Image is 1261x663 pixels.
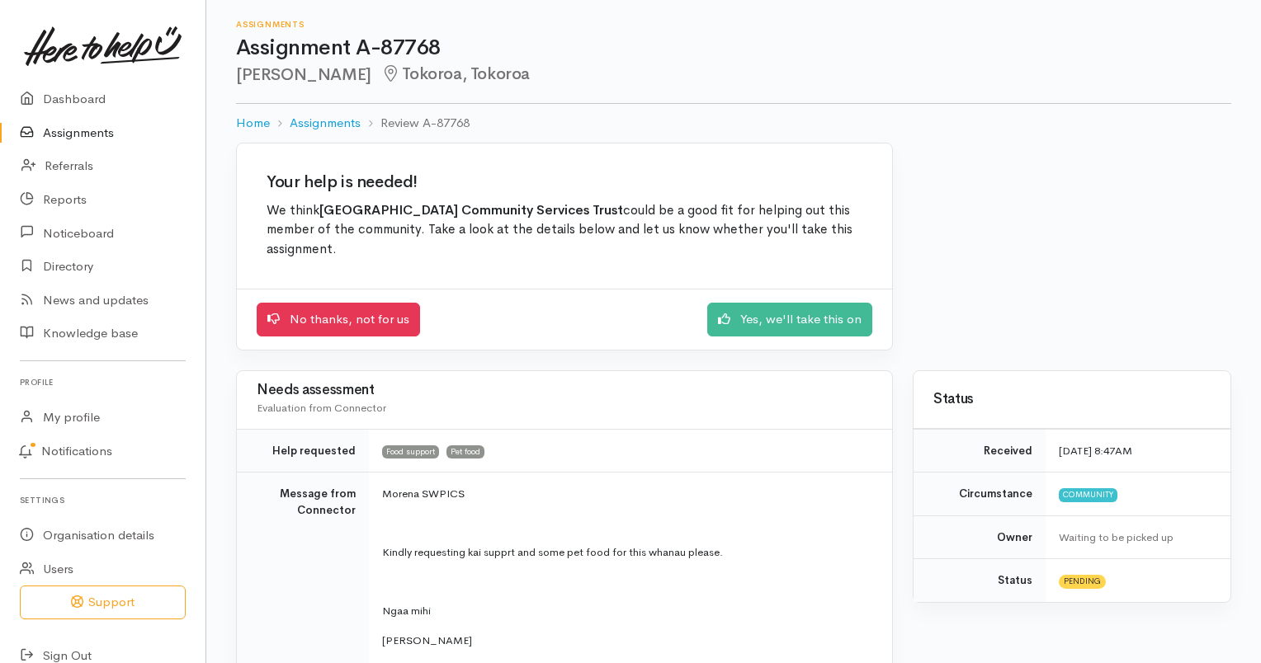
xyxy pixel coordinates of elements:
h6: Profile [20,371,186,393]
h3: Needs assessment [257,383,872,398]
h6: Assignments [236,20,1231,29]
td: Received [914,429,1046,473]
a: Assignments [290,114,361,133]
b: [GEOGRAPHIC_DATA] Community Services Trust [319,202,623,219]
span: Community [1059,488,1117,501]
p: Kindly requesting kai supprt and some pet food for this whanau please. [382,544,872,561]
h6: Settings [20,489,186,511]
li: Review A-87768 [361,114,470,133]
p: Ngaa mihi [382,603,872,619]
nav: breadcrumb [236,104,1231,143]
td: Circumstance [914,473,1046,516]
h3: Status [933,392,1211,407]
button: Support [20,585,186,619]
time: [DATE] 8:47AM [1059,444,1132,458]
span: Evaluation from Connector [257,401,386,415]
td: Owner [914,515,1046,559]
a: No thanks, not for us [257,303,420,336]
h2: [PERSON_NAME] [236,65,1231,84]
span: Food support [382,445,439,458]
a: Home [236,114,270,133]
span: Tokoroa, Tokoroa [381,63,530,84]
p: [PERSON_NAME] [382,632,872,649]
p: Morena SWPICS [382,486,872,502]
h2: Your help is needed! [267,173,862,191]
a: Yes, we'll take this on [707,303,872,336]
td: Status [914,559,1046,602]
h1: Assignment A-87768 [236,36,1231,60]
span: Pending [1059,575,1106,588]
div: Waiting to be picked up [1059,529,1211,546]
span: Pet food [446,445,484,458]
td: Help requested [237,429,369,473]
p: We think could be a good fit for helping out this member of the community. Take a look at the det... [267,201,862,260]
